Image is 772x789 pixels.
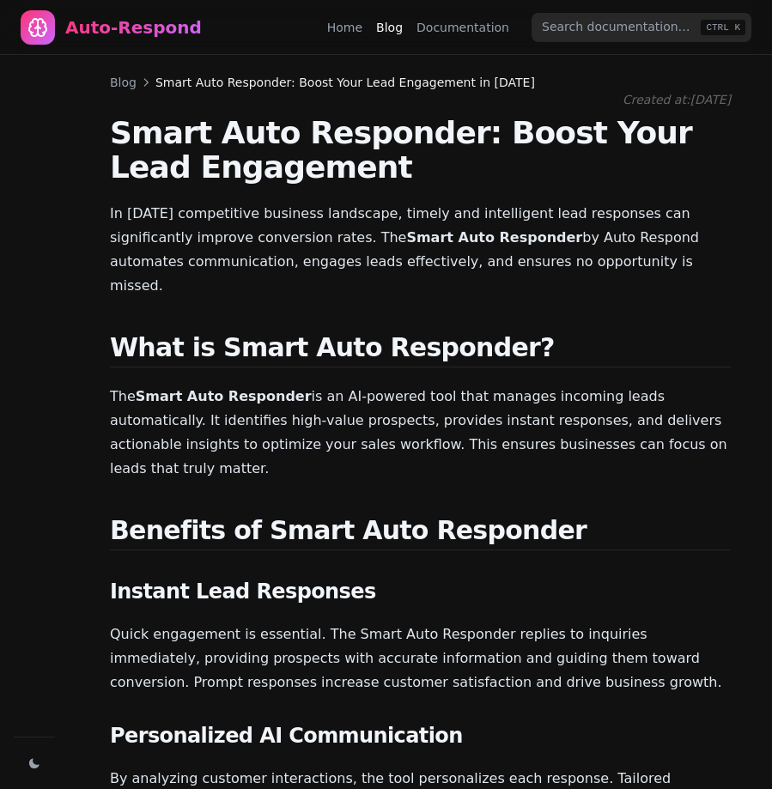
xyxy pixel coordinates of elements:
[110,332,731,367] h2: What is Smart Auto Responder?
[623,93,731,106] span: Created at: [DATE]
[376,19,403,36] a: Blog
[406,229,582,246] strong: Smart Auto Responder
[110,515,731,550] h2: Benefits of Smart Auto Responder
[110,722,731,750] h3: Personalized AI Communication
[110,622,731,695] p: Quick engagement is essential. The Smart Auto Responder replies to inquiries immediately, providi...
[22,751,46,775] button: Change theme
[110,385,731,481] p: The is an AI-powered tool that manages incoming leads automatically. It identifies high-value pro...
[110,578,731,605] h3: Instant Lead Responses
[110,202,731,298] p: In [DATE] competitive business landscape, timely and intelligent lead responses can significantly...
[532,13,751,42] input: Search documentation…
[155,74,535,91] span: Smart Auto Responder: Boost Your Lead Engagement in 2025
[110,116,731,185] h1: Smart Auto Responder: Boost Your Lead Engagement
[65,15,202,39] div: Auto-Respond
[136,388,312,404] strong: Smart Auto Responder
[327,19,362,36] a: Home
[110,74,137,91] a: Blog
[416,19,509,36] a: Documentation
[21,10,202,45] a: Home page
